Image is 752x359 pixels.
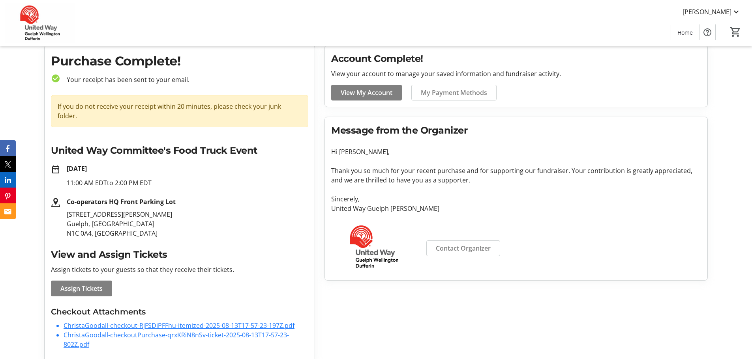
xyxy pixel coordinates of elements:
p: Assign tickets to your guests so that they receive their tickets. [51,265,308,274]
a: Contact Organizer [426,240,500,256]
a: View My Account [331,85,402,100]
strong: [DATE] [67,164,87,173]
p: Your receipt has been sent to your email. [60,75,308,84]
p: [STREET_ADDRESS][PERSON_NAME] Guelph, [GEOGRAPHIC_DATA] N1C 0A4, [GEOGRAPHIC_DATA] [67,210,308,238]
strong: Co-operators HQ Front Parking Lot [67,197,176,206]
span: Home [677,28,693,37]
span: [PERSON_NAME] [683,7,731,17]
div: If you do not receive your receipt within 20 minutes, please check your junk folder. [51,95,308,127]
mat-icon: date_range [51,165,60,174]
h3: Checkout Attachments [51,306,308,318]
span: Assign Tickets [60,284,103,293]
span: Contact Organizer [436,244,491,253]
p: Sincerely, [331,194,701,204]
p: View your account to manage your saved information and fundraiser activity. [331,69,701,78]
h2: United Way Committee's Food Truck Event [51,143,308,158]
a: ChristaGoodall-checkoutPurchase-qrxKRiN8nSv-ticket-2025-08-13T17-57-23-802Z.pdf [64,331,289,349]
mat-icon: check_circle [51,74,60,83]
img: United Way Guelph Wellington Dufferin logo [331,223,416,271]
span: My Payment Methods [421,88,487,97]
h1: Purchase Complete! [51,52,308,71]
p: Thank you so much for your recent purchase and for supporting our fundraiser. Your contribution i... [331,166,701,185]
button: Cart [728,25,743,39]
button: Help [699,24,715,40]
span: View My Account [341,88,392,97]
button: [PERSON_NAME] [676,6,747,18]
img: United Way Guelph Wellington Dufferin's Logo [5,3,75,43]
a: ChristaGoodall-checkout-RjFSDiPFFhu-itemized-2025-08-13T17-57-23-197Z.pdf [64,321,294,330]
p: 11:00 AM EDT to 2:00 PM EDT [67,178,308,188]
p: United Way Guelph [PERSON_NAME] [331,204,701,213]
p: Hi [PERSON_NAME], [331,147,701,156]
a: Home [671,25,699,40]
h2: View and Assign Tickets [51,247,308,262]
h2: Message from the Organizer [331,123,701,138]
h2: Account Complete! [331,52,701,66]
a: My Payment Methods [411,85,497,100]
a: Assign Tickets [51,281,112,296]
